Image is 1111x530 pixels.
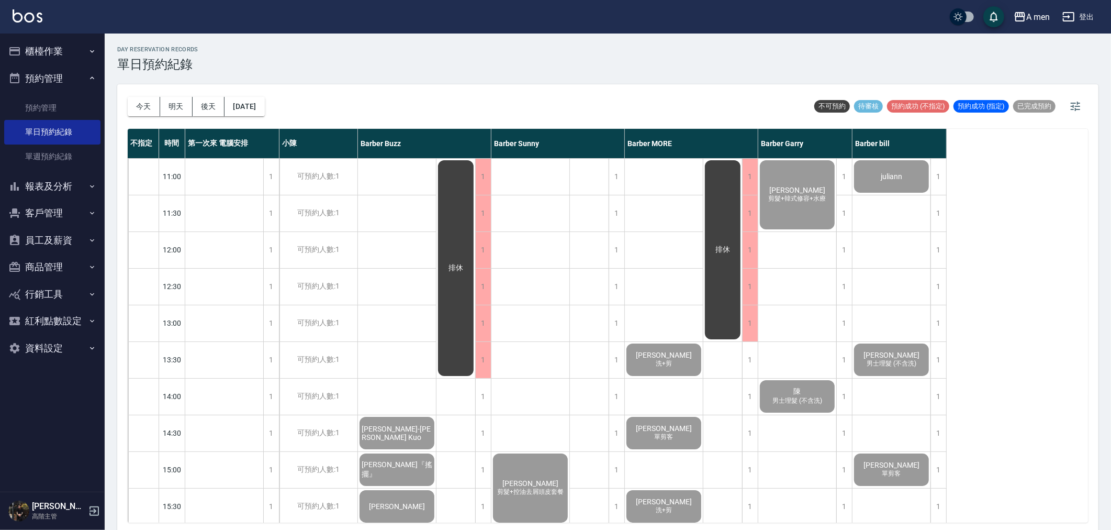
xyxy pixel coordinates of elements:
div: 1 [930,305,946,341]
div: 1 [475,159,491,195]
div: 1 [742,159,758,195]
button: 登出 [1058,7,1098,27]
div: 1 [930,452,946,488]
div: 1 [475,489,491,525]
span: [PERSON_NAME] [861,461,922,469]
p: 高階主管 [32,512,85,521]
div: 小陳 [279,129,358,158]
span: 待審核 [854,102,883,111]
button: 員工及薪資 [4,227,100,254]
div: 11:00 [159,158,185,195]
div: 1 [609,159,624,195]
div: 可預約人數:1 [279,159,357,195]
div: Barber Garry [758,129,852,158]
div: 1 [263,379,279,415]
h3: 單日預約紀錄 [117,57,198,72]
div: 1 [475,452,491,488]
div: 可預約人數:1 [279,232,357,268]
div: 12:30 [159,268,185,305]
div: 1 [930,159,946,195]
div: 1 [263,232,279,268]
div: 1 [836,232,852,268]
div: 1 [742,489,758,525]
div: 1 [609,305,624,341]
div: 1 [930,342,946,378]
div: 1 [930,415,946,451]
div: 可預約人數:1 [279,379,357,415]
span: 洗+剪 [654,506,674,515]
div: 1 [742,232,758,268]
button: 資料設定 [4,335,100,362]
div: 1 [263,415,279,451]
div: Barber Sunny [491,129,625,158]
div: 1 [742,342,758,378]
div: A men [1026,10,1050,24]
div: 1 [742,415,758,451]
div: Barber MORE [625,129,758,158]
span: 單剪客 [880,469,903,478]
div: Barber bill [852,129,947,158]
span: 剪髮+控油去屑頭皮套餐 [495,488,566,496]
span: [PERSON_NAME]『搖擺』 [360,460,434,479]
span: 排休 [446,263,465,273]
div: 13:00 [159,305,185,341]
span: 男士理髮 (不含洗) [865,359,918,368]
div: 1 [475,305,491,341]
span: 預約成功 (指定) [953,102,1009,111]
div: 1 [609,489,624,525]
div: 1 [263,489,279,525]
span: [PERSON_NAME] [500,479,560,488]
div: 1 [742,195,758,231]
button: 報表及分析 [4,173,100,200]
div: 第一次來 電腦安排 [185,129,279,158]
div: 1 [836,415,852,451]
div: 可預約人數:1 [279,195,357,231]
div: 15:30 [159,488,185,525]
span: [PERSON_NAME] [634,424,694,433]
div: 12:00 [159,231,185,268]
div: 14:00 [159,378,185,415]
button: A men [1009,6,1054,28]
a: 單週預約紀錄 [4,145,100,169]
span: 剪髮+韓式修容+水療 [767,194,828,203]
span: 陳 [792,387,803,396]
div: 1 [930,269,946,305]
h2: day Reservation records [117,46,198,53]
button: 預約管理 [4,65,100,92]
div: 1 [930,379,946,415]
div: 1 [475,269,491,305]
div: 1 [930,232,946,268]
span: juliann [879,172,904,181]
div: 不指定 [128,129,159,158]
div: 1 [475,195,491,231]
span: 洗+剪 [654,359,674,368]
div: 1 [609,195,624,231]
div: 1 [263,305,279,341]
a: 單日預約紀錄 [4,120,100,144]
div: 1 [475,415,491,451]
div: 1 [475,342,491,378]
div: 1 [263,452,279,488]
div: 1 [836,452,852,488]
div: 1 [475,379,491,415]
button: 櫃檯作業 [4,38,100,65]
div: 13:30 [159,341,185,378]
a: 預約管理 [4,96,100,120]
span: 單剪客 [653,433,676,441]
div: 1 [836,195,852,231]
img: Person [8,501,29,522]
span: [PERSON_NAME] [634,498,694,506]
div: 1 [742,452,758,488]
div: 可預約人數:1 [279,489,357,525]
div: 1 [263,159,279,195]
div: Barber Buzz [358,129,491,158]
div: 1 [609,342,624,378]
div: 1 [263,195,279,231]
div: 可預約人數:1 [279,305,357,341]
span: [PERSON_NAME]-[PERSON_NAME] Kuo [360,425,434,441]
span: 預約成功 (不指定) [887,102,949,111]
span: [PERSON_NAME] [861,351,922,359]
span: 排休 [713,245,732,255]
div: 1 [836,269,852,305]
div: 1 [930,195,946,231]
